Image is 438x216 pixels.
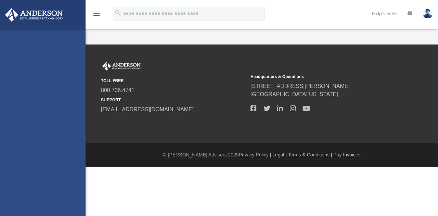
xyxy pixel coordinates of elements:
[101,106,194,112] a: [EMAIL_ADDRESS][DOMAIN_NAME]
[114,9,122,17] i: search
[250,74,395,80] small: Headquarters & Operations
[101,87,134,93] a: 800.706.4741
[250,83,350,89] a: [STREET_ADDRESS][PERSON_NAME]
[101,78,246,84] small: TOLL FREE
[86,151,438,158] div: © [PERSON_NAME] Advisors 2025
[288,152,332,157] a: Terms & Conditions |
[101,97,246,103] small: SUPPORT
[333,152,360,157] a: Pay Invoices
[92,10,101,18] i: menu
[239,152,271,157] a: Privacy Policy |
[3,8,65,22] img: Anderson Advisors Platinum Portal
[250,91,338,97] a: [GEOGRAPHIC_DATA][US_STATE]
[92,13,101,18] a: menu
[101,62,142,71] img: Anderson Advisors Platinum Portal
[272,152,287,157] a: Legal |
[423,9,433,18] img: User Pic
